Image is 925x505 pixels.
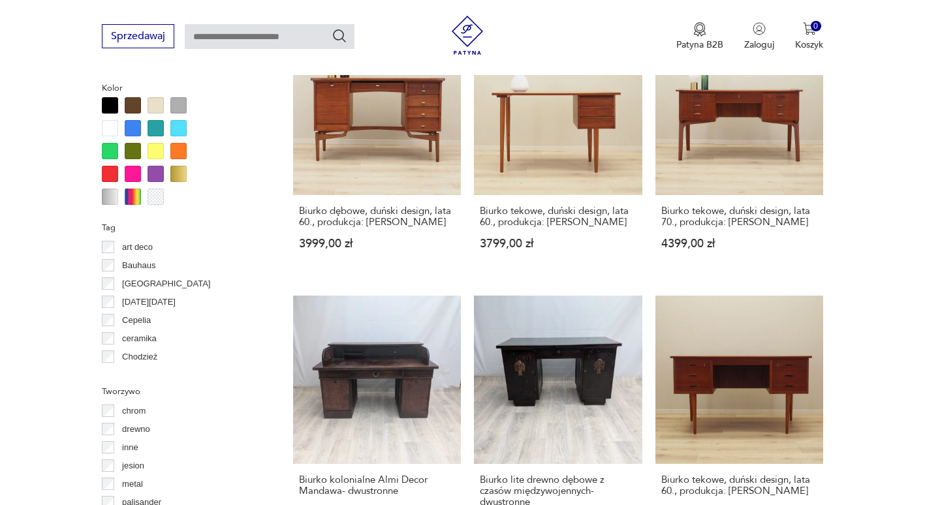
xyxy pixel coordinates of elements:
[122,313,151,328] p: Cepelia
[299,206,455,228] h3: Biurko dębowe, duński design, lata 60., produkcja: [PERSON_NAME]
[480,238,636,249] p: 3799,00 zł
[693,22,706,37] img: Ikona medalu
[293,27,461,275] a: Biurko dębowe, duński design, lata 60., produkcja: DaniaBiurko dębowe, duński design, lata 60., p...
[474,27,642,275] a: Biurko tekowe, duński design, lata 60., produkcja: DaniaBiurko tekowe, duński design, lata 60., p...
[661,474,817,497] h3: Biurko tekowe, duński design, lata 60., produkcja: [PERSON_NAME]
[299,474,455,497] h3: Biurko kolonialne Almi Decor Mandawa- dwustronne
[122,277,210,291] p: [GEOGRAPHIC_DATA]
[122,368,155,382] p: Ćmielów
[448,16,487,55] img: Patyna - sklep z meblami i dekoracjami vintage
[122,440,138,455] p: inne
[661,238,817,249] p: 4399,00 zł
[655,27,823,275] a: Biurko tekowe, duński design, lata 70., produkcja: DaniaBiurko tekowe, duński design, lata 70., p...
[122,459,144,473] p: jesion
[753,22,766,35] img: Ikonka użytkownika
[795,22,823,51] button: 0Koszyk
[122,295,176,309] p: [DATE][DATE]
[102,221,262,235] p: Tag
[744,22,774,51] button: Zaloguj
[676,22,723,51] button: Patyna B2B
[122,477,143,491] p: metal
[122,404,146,418] p: chrom
[122,422,150,436] p: drewno
[299,238,455,249] p: 3999,00 zł
[122,331,157,346] p: ceramika
[811,21,822,32] div: 0
[795,38,823,51] p: Koszyk
[661,206,817,228] h3: Biurko tekowe, duński design, lata 70., produkcja: [PERSON_NAME]
[102,33,174,42] a: Sprzedawaj
[676,38,723,51] p: Patyna B2B
[744,38,774,51] p: Zaloguj
[676,22,723,51] a: Ikona medaluPatyna B2B
[803,22,816,35] img: Ikona koszyka
[332,28,347,44] button: Szukaj
[102,24,174,48] button: Sprzedawaj
[480,206,636,228] h3: Biurko tekowe, duński design, lata 60., produkcja: [PERSON_NAME]
[122,240,153,254] p: art deco
[122,258,155,273] p: Bauhaus
[102,384,262,399] p: Tworzywo
[102,81,262,95] p: Kolor
[122,350,157,364] p: Chodzież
